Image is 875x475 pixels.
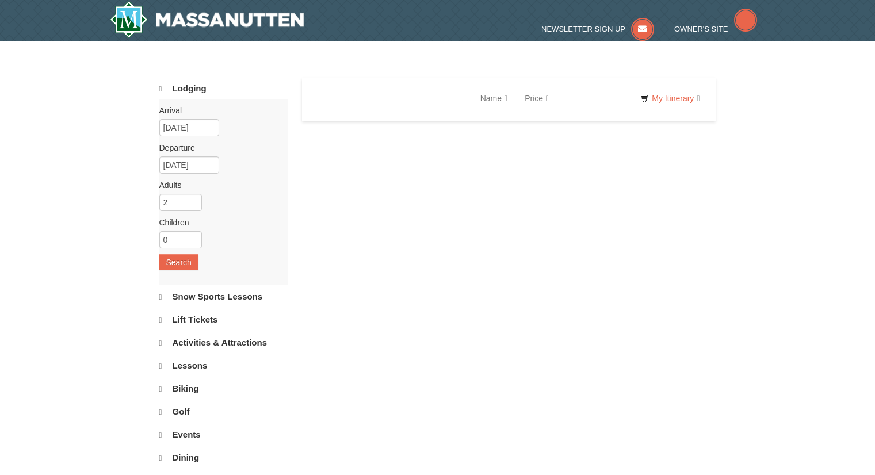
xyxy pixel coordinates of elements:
[516,87,557,110] a: Price
[159,332,288,354] a: Activities & Attractions
[110,1,304,38] a: Massanutten Resort
[541,25,625,33] span: Newsletter Sign Up
[674,25,757,33] a: Owner's Site
[159,286,288,308] a: Snow Sports Lessons
[159,424,288,446] a: Events
[159,78,288,99] a: Lodging
[159,378,288,400] a: Biking
[159,142,279,154] label: Departure
[159,401,288,423] a: Golf
[541,25,654,33] a: Newsletter Sign Up
[110,1,304,38] img: Massanutten Resort Logo
[159,105,279,116] label: Arrival
[633,90,707,107] a: My Itinerary
[674,25,728,33] span: Owner's Site
[159,309,288,331] a: Lift Tickets
[159,355,288,377] a: Lessons
[159,447,288,469] a: Dining
[159,217,279,228] label: Children
[159,179,279,191] label: Adults
[472,87,516,110] a: Name
[159,254,198,270] button: Search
